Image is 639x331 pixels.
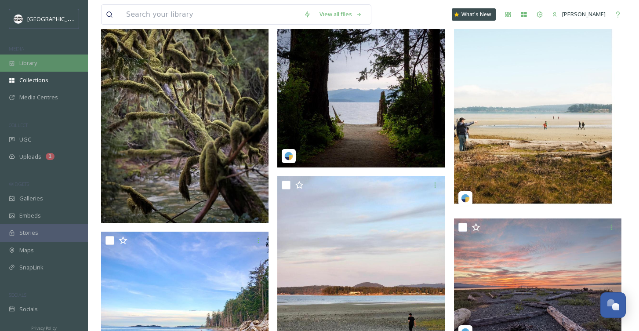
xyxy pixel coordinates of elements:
span: Stories [19,229,38,237]
div: 1 [46,153,54,160]
span: [GEOGRAPHIC_DATA] Tourism [27,15,106,23]
span: Privacy Policy [31,325,57,331]
img: heyrrrrick-Instagram-2309-ig-17851577319328762.jpg [101,13,269,222]
span: Galleries [19,194,43,203]
span: MEDIA [9,45,24,52]
span: [PERSON_NAME] [562,10,606,18]
span: Collections [19,76,48,84]
a: What's New [452,8,496,21]
button: Open Chat [600,292,626,318]
span: Uploads [19,153,41,161]
input: Search your library [122,5,299,24]
span: SOCIALS [9,291,26,298]
span: Maps [19,246,34,255]
span: Socials [19,305,38,313]
a: [PERSON_NAME] [548,6,610,23]
span: Media Centres [19,93,58,102]
img: snapsea-logo.png [284,152,293,160]
a: View all files [315,6,367,23]
img: parks%20beach.jpg [14,15,23,23]
span: SnapLink [19,263,44,272]
span: Embeds [19,211,41,220]
span: Library [19,59,37,67]
span: UGC [19,135,31,144]
span: WIDGETS [9,181,29,187]
img: snapsea-logo.png [461,194,470,203]
span: COLLECT [9,122,28,128]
